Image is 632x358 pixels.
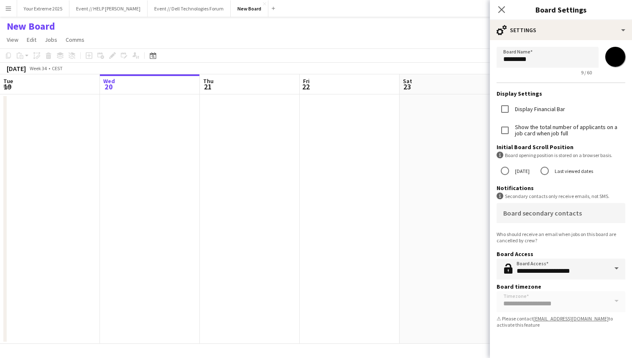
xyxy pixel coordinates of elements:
[490,4,632,15] h3: Board Settings
[17,0,69,17] button: Your Extreme 2025
[231,0,268,17] button: New Board
[574,69,599,76] span: 9 / 60
[490,20,632,40] div: Settings
[503,209,582,217] mat-label: Board secondary contacts
[497,143,625,151] h3: Initial Board Scroll Position
[102,82,115,91] span: 20
[203,77,214,85] span: Thu
[497,152,625,159] div: Board opening position is stored on a browser basis.
[513,124,625,137] label: Show the total number of applicants on a job card when job full
[103,77,115,85] span: Wed
[202,82,214,91] span: 21
[497,184,625,192] h3: Notifications
[69,0,148,17] button: Event // HELP [PERSON_NAME]
[7,64,26,73] div: [DATE]
[27,36,36,43] span: Edit
[302,82,310,91] span: 22
[497,231,625,244] div: Who should receive an email when jobs on this board are cancelled by crew?
[7,20,55,33] h1: New Board
[66,36,84,43] span: Comms
[23,34,40,45] a: Edit
[497,90,625,97] h3: Display Settings
[513,106,565,112] label: Display Financial Bar
[41,34,61,45] a: Jobs
[513,165,530,178] label: [DATE]
[497,193,625,200] div: Secondary contacts only receive emails, not SMS.
[553,165,593,178] label: Last viewed dates
[303,77,310,85] span: Fri
[52,65,63,71] div: CEST
[497,315,625,328] div: ⚠ Please contact to activate this feature
[497,283,625,290] h3: Board timezone
[402,82,412,91] span: 23
[28,65,48,71] span: Week 34
[533,315,609,322] a: [EMAIL_ADDRESS][DOMAIN_NAME]
[7,36,18,43] span: View
[62,34,88,45] a: Comms
[3,77,13,85] span: Tue
[3,34,22,45] a: View
[2,82,13,91] span: 19
[148,0,231,17] button: Event // Dell Technologies Forum
[403,77,412,85] span: Sat
[45,36,57,43] span: Jobs
[497,250,625,258] h3: Board Access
